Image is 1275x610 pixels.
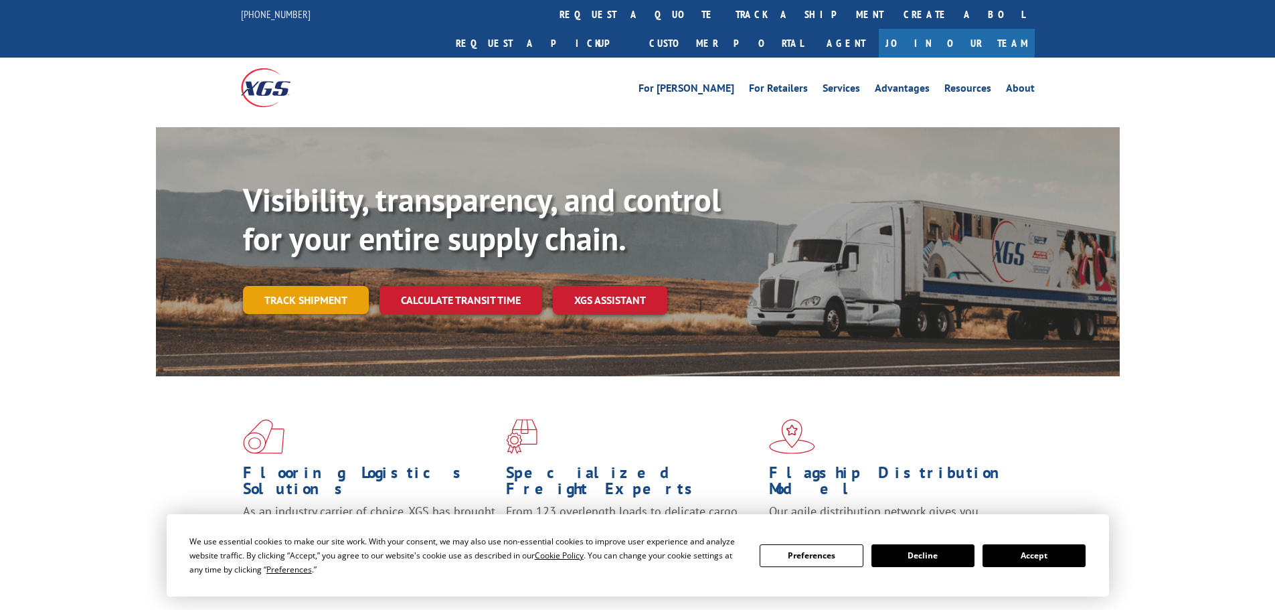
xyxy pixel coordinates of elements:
[506,504,759,563] p: From 123 overlength loads to delicate cargo, our experienced staff knows the best way to move you...
[379,286,542,315] a: Calculate transit time
[243,179,721,259] b: Visibility, transparency, and control for your entire supply chain.
[241,7,311,21] a: [PHONE_NUMBER]
[535,550,584,561] span: Cookie Policy
[760,544,863,567] button: Preferences
[871,544,974,567] button: Decline
[243,465,496,504] h1: Flooring Logistics Solutions
[167,514,1109,597] div: Cookie Consent Prompt
[446,29,639,58] a: Request a pickup
[639,29,813,58] a: Customer Portal
[553,286,667,315] a: XGS ASSISTANT
[769,504,1015,535] span: Our agile distribution network gives you nationwide inventory management on demand.
[243,419,284,454] img: xgs-icon-total-supply-chain-intelligence-red
[944,83,991,98] a: Resources
[875,83,930,98] a: Advantages
[639,83,734,98] a: For [PERSON_NAME]
[769,465,1022,504] h1: Flagship Distribution Model
[983,544,1086,567] button: Accept
[879,29,1035,58] a: Join Our Team
[243,286,369,314] a: Track shipment
[243,504,495,551] span: As an industry carrier of choice, XGS has brought innovation and dedication to flooring logistics...
[769,419,815,454] img: xgs-icon-flagship-distribution-model-red
[189,534,744,577] div: We use essential cookies to make our site work. With your consent, we may also use non-essential ...
[749,83,808,98] a: For Retailers
[506,419,537,454] img: xgs-icon-focused-on-flooring-red
[813,29,879,58] a: Agent
[823,83,860,98] a: Services
[1006,83,1035,98] a: About
[266,564,312,575] span: Preferences
[506,465,759,504] h1: Specialized Freight Experts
